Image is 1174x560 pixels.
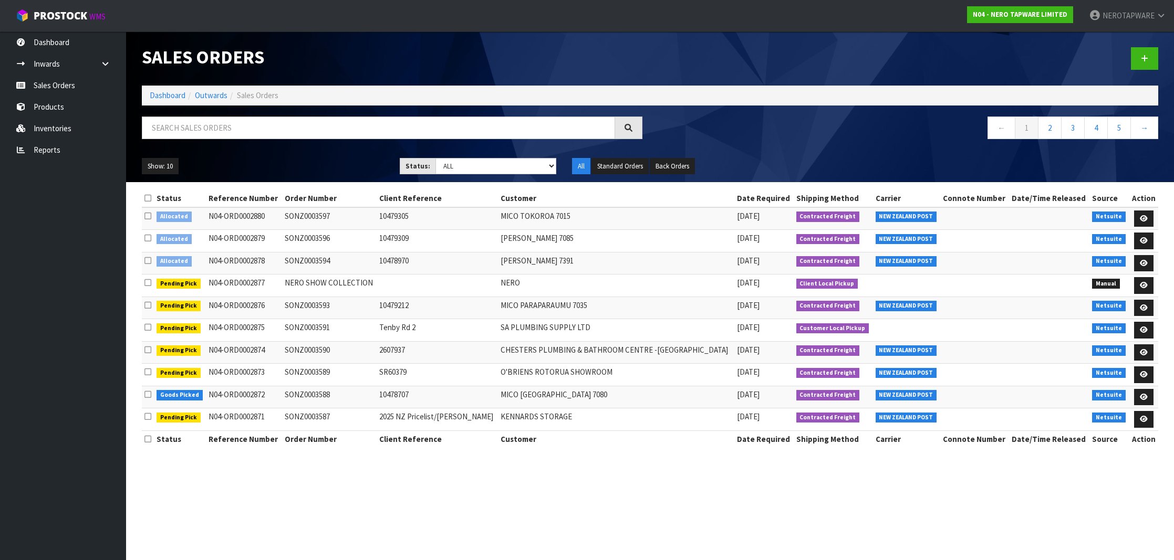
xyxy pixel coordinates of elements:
td: 10479305 [377,207,498,230]
td: [PERSON_NAME] 7085 [498,230,734,252]
nav: Page navigation [658,117,1159,142]
span: Netsuite [1092,301,1126,311]
th: Carrier [873,430,940,447]
span: Allocated [157,212,192,222]
td: SONZ0003593 [282,297,377,319]
span: Allocated [157,234,192,245]
span: Contracted Freight [796,301,860,311]
a: 3 [1061,117,1085,139]
span: [DATE] [737,211,760,221]
td: 10478970 [377,252,498,274]
span: ProStock [34,9,87,23]
td: O'BRIENS ROTORUA SHOWROOM [498,364,734,386]
span: NEW ZEALAND POST [876,368,937,378]
th: Customer [498,190,734,207]
th: Reference Number [206,190,282,207]
td: MICO PARAPARAUMU 7035 [498,297,734,319]
small: WMS [89,12,106,22]
td: MICO [GEOGRAPHIC_DATA] 7080 [498,386,734,408]
th: Source [1089,190,1129,207]
a: 1 [1015,117,1038,139]
td: N04-ORD0002880 [206,207,282,230]
h1: Sales Orders [142,47,642,68]
th: Order Number [282,190,377,207]
th: Date Required [734,430,794,447]
td: SONZ0003589 [282,364,377,386]
span: Contracted Freight [796,212,860,222]
span: Allocated [157,256,192,267]
span: Netsuite [1092,345,1126,356]
span: Contracted Freight [796,390,860,400]
td: SONZ0003588 [282,386,377,408]
td: N04-ORD0002873 [206,364,282,386]
strong: Status: [406,162,430,171]
td: NERO [498,274,734,297]
th: Client Reference [377,430,498,447]
td: 2025 NZ Pricelist/[PERSON_NAME] [377,408,498,431]
td: SA PLUMBING SUPPLY LTD [498,319,734,342]
a: 4 [1084,117,1108,139]
td: N04-ORD0002872 [206,386,282,408]
th: Reference Number [206,430,282,447]
td: SR60379 [377,364,498,386]
td: SONZ0003590 [282,341,377,364]
td: N04-ORD0002878 [206,252,282,274]
td: KENNARDS STORAGE [498,408,734,431]
td: N04-ORD0002871 [206,408,282,431]
button: Standard Orders [591,158,649,175]
span: Netsuite [1092,368,1126,378]
span: NEW ZEALAND POST [876,234,937,245]
span: [DATE] [737,389,760,399]
td: CHESTERS PLUMBING & BATHROOM CENTRE -[GEOGRAPHIC_DATA] [498,341,734,364]
a: Outwards [195,90,227,100]
span: Manual [1092,279,1120,289]
th: Date Required [734,190,794,207]
td: SONZ0003596 [282,230,377,252]
td: N04-ORD0002875 [206,319,282,342]
a: Dashboard [150,90,185,100]
button: All [572,158,590,175]
strong: N04 - NERO TAPWARE LIMITED [973,10,1067,19]
span: Contracted Freight [796,345,860,356]
th: Date/Time Released [1009,190,1089,207]
span: NEW ZEALAND POST [876,301,937,311]
th: Customer [498,430,734,447]
td: 10479212 [377,297,498,319]
span: Contracted Freight [796,413,860,423]
span: Pending Pick [157,368,201,378]
span: Netsuite [1092,256,1126,267]
button: Show: 10 [142,158,179,175]
span: NEW ZEALAND POST [876,256,937,267]
span: NEW ZEALAND POST [876,212,937,222]
th: Order Number [282,430,377,447]
td: N04-ORD0002874 [206,341,282,364]
td: NERO SHOW COLLECTION [282,274,377,297]
th: Status [154,430,206,447]
span: Contracted Freight [796,234,860,245]
td: N04-ORD0002876 [206,297,282,319]
td: SONZ0003587 [282,408,377,431]
th: Status [154,190,206,207]
span: Contracted Freight [796,368,860,378]
span: [DATE] [737,300,760,310]
span: Netsuite [1092,413,1126,423]
a: → [1130,117,1158,139]
a: ← [988,117,1015,139]
span: Pending Pick [157,279,201,289]
span: Goods Picked [157,390,203,400]
td: Tenby Rd 2 [377,319,498,342]
span: NEW ZEALAND POST [876,345,937,356]
td: SONZ0003597 [282,207,377,230]
span: Client Local Pickup [796,279,858,289]
span: Netsuite [1092,234,1126,245]
span: Contracted Freight [796,256,860,267]
th: Connote Number [940,430,1009,447]
button: Back Orders [650,158,695,175]
th: Action [1129,430,1158,447]
span: Customer Local Pickup [796,323,869,334]
span: [DATE] [737,345,760,355]
span: Netsuite [1092,323,1126,334]
span: Pending Pick [157,301,201,311]
th: Client Reference [377,190,498,207]
span: [DATE] [737,233,760,243]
